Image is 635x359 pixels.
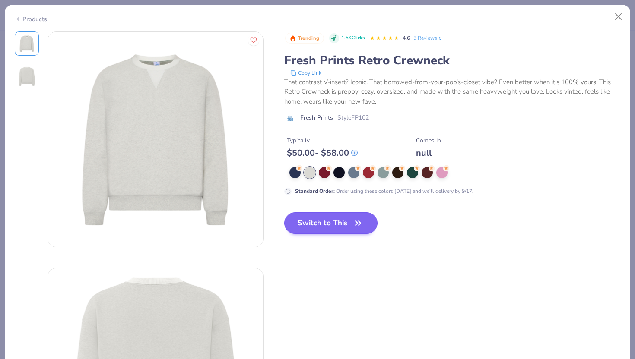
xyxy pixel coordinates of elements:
img: Front [48,32,263,247]
div: Comes In [416,136,441,145]
button: Like [248,35,259,46]
div: null [416,148,441,158]
span: Style FP102 [337,113,369,122]
img: Back [16,66,37,87]
img: Trending sort [289,35,296,42]
div: 4.6 Stars [370,31,399,45]
div: Fresh Prints Retro Crewneck [284,52,621,69]
img: brand logo [284,115,296,122]
span: Trending [298,36,319,41]
span: 1.5K Clicks [341,35,365,42]
div: $ 50.00 - $ 58.00 [287,148,358,158]
div: That contrast V-insert? Iconic. That borrowed-from-your-pop’s-closet vibe? Even better when it’s ... [284,77,621,107]
span: Fresh Prints [300,113,333,122]
button: Close [610,9,627,25]
div: Typically [287,136,358,145]
span: 4.6 [403,35,410,41]
button: Switch to This [284,212,378,234]
button: copy to clipboard [288,69,324,77]
div: Products [15,15,47,24]
strong: Standard Order : [295,188,335,195]
a: 5 Reviews [413,34,443,42]
button: Badge Button [285,33,324,44]
div: Order using these colors [DATE] and we’ll delivery by 9/17. [295,187,473,195]
img: Front [16,33,37,54]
